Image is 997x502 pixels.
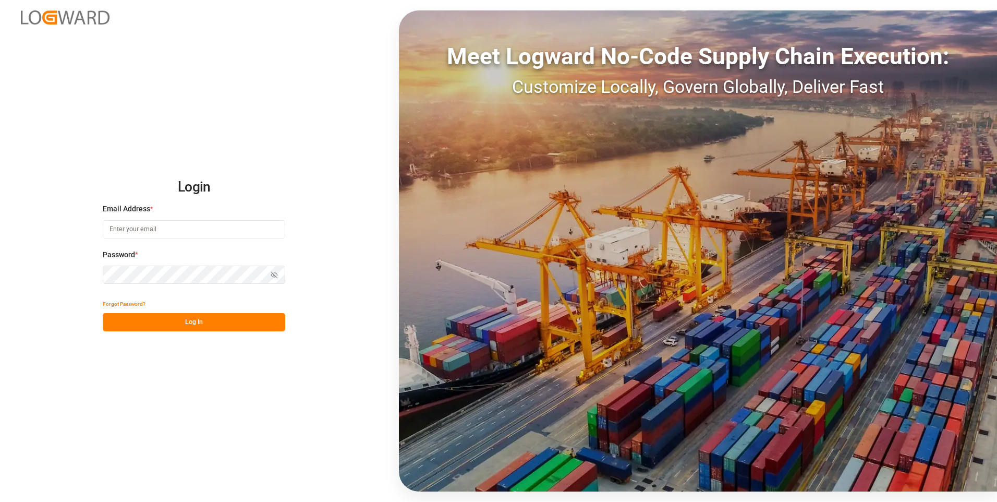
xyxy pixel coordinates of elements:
[103,313,285,331] button: Log In
[103,295,145,313] button: Forgot Password?
[21,10,110,25] img: Logward_new_orange.png
[103,204,150,214] span: Email Address
[103,171,285,204] h2: Login
[103,220,285,238] input: Enter your email
[399,39,997,74] div: Meet Logward No-Code Supply Chain Execution:
[399,74,997,100] div: Customize Locally, Govern Globally, Deliver Fast
[103,249,135,260] span: Password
